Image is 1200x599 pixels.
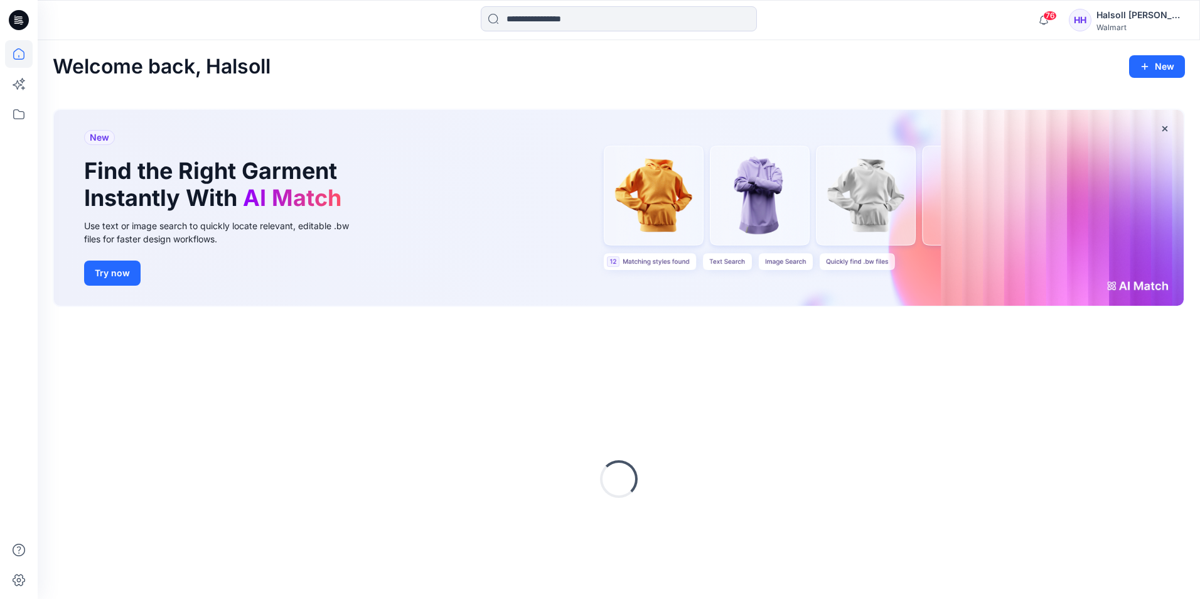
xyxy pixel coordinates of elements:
[90,130,109,145] span: New
[84,261,141,286] button: Try now
[1043,11,1057,21] span: 76
[1096,23,1184,32] div: Walmart
[84,158,348,212] h1: Find the Right Garment Instantly With
[1069,9,1091,31] div: HH
[243,184,341,212] span: AI Match
[53,55,271,78] h2: Welcome back, Halsoll
[1096,8,1184,23] div: Halsoll [PERSON_NAME] Girls Design Team
[84,219,367,246] div: Use text or image search to quickly locate relevant, editable .bw files for faster design workflows.
[1129,55,1185,78] button: New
